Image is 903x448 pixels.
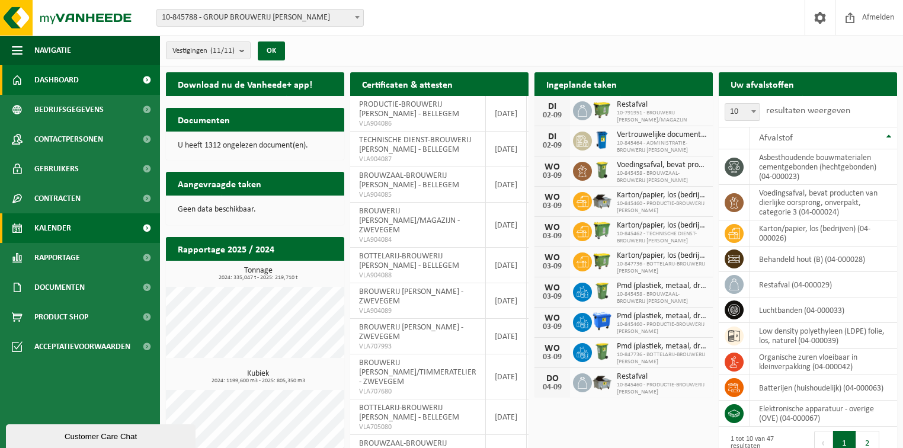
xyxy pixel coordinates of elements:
[359,342,476,351] span: VLA707993
[172,370,344,384] h3: Kubiek
[617,110,707,124] span: 10-791951 - BROUWERIJ [PERSON_NAME]/MAGAZIJN
[540,293,564,301] div: 03-09
[258,41,285,60] button: OK
[34,302,88,332] span: Product Shop
[359,171,459,190] span: BROUWZAAL-BROUWERIJ [PERSON_NAME] - BELLEGEM
[750,247,897,272] td: behandeld hout (B) (04-000028)
[359,387,476,396] span: VLA707680
[359,235,476,245] span: VLA904084
[617,281,707,291] span: Pmd (plastiek, metaal, drankkartons) (bedrijven)
[359,359,476,386] span: BROUWERIJ [PERSON_NAME]/TIMMERATELIER - ZWEVEGEM
[34,213,71,243] span: Kalender
[617,170,707,184] span: 10-845458 - BROUWZAAL-BROUWERIJ [PERSON_NAME]
[6,422,198,448] iframe: chat widget
[725,104,760,120] span: 10
[157,9,363,26] span: 10-845788 - GROUP BROUWERIJ OMER VANDER GHINSTE
[540,142,564,150] div: 02-09
[359,252,459,270] span: BOTTELARIJ-BROUWERIJ [PERSON_NAME] - BELLEGEM
[540,263,564,271] div: 03-09
[540,383,564,392] div: 04-09
[486,96,527,132] td: [DATE]
[592,372,612,392] img: WB-5000-GAL-GY-01
[750,401,897,427] td: elektronische apparatuur - overige (OVE) (04-000067)
[617,161,707,170] span: Voedingsafval, bevat producten van dierlijke oorsprong, onverpakt, categorie 3
[540,374,564,383] div: DO
[750,272,897,297] td: restafval (04-000029)
[617,372,707,382] span: Restafval
[178,206,332,214] p: Geen data beschikbaar.
[166,237,286,260] h2: Rapportage 2025 / 2024
[359,155,476,164] span: VLA904087
[617,140,707,154] span: 10-845464 - ADMINISTRATIE-BROUWERIJ [PERSON_NAME]
[359,323,463,341] span: BROUWERIJ [PERSON_NAME] - ZWEVEGEM
[617,130,707,140] span: Vertrouwelijke documenten (vernietiging - recyclage)
[750,323,897,349] td: low density polyethyleen (LDPE) folie, los, naturel (04-000039)
[617,191,707,200] span: Karton/papier, los (bedrijven)
[540,111,564,120] div: 02-09
[540,132,564,142] div: DI
[540,202,564,210] div: 03-09
[617,321,707,335] span: 10-845460 - PRODUCTIE-BROUWERIJ [PERSON_NAME]
[534,72,629,95] h2: Ingeplande taken
[540,323,564,331] div: 03-09
[359,404,459,422] span: BOTTELARIJ-BROUWERIJ [PERSON_NAME] - BELLEGEM
[592,220,612,241] img: WB-0770-HPE-GN-50
[34,273,85,302] span: Documenten
[34,332,130,361] span: Acceptatievoorwaarden
[592,190,612,210] img: WB-5000-GAL-GY-01
[486,319,527,354] td: [DATE]
[750,349,897,375] td: organische zuren vloeibaar in kleinverpakking (04-000042)
[178,142,332,150] p: U heeft 1312 ongelezen document(en).
[540,102,564,111] div: DI
[359,287,463,306] span: BROUWERIJ [PERSON_NAME] - ZWEVEGEM
[540,162,564,172] div: WO
[34,124,103,154] span: Contactpersonen
[540,344,564,353] div: WO
[486,248,527,283] td: [DATE]
[486,399,527,435] td: [DATE]
[34,184,81,213] span: Contracten
[617,251,707,261] span: Karton/papier, los (bedrijven)
[210,47,235,55] count: (11/11)
[359,207,460,235] span: BROUWERIJ [PERSON_NAME]/MAGAZIJN - ZWEVEGEM
[486,354,527,399] td: [DATE]
[592,341,612,361] img: WB-0240-HPE-GN-50
[486,283,527,319] td: [DATE]
[592,281,612,301] img: WB-0240-HPE-GN-50
[359,100,459,119] span: PRODUCTIE-BROUWERIJ [PERSON_NAME] - BELLEGEM
[617,291,707,305] span: 10-845458 - BROUWZAAL-BROUWERIJ [PERSON_NAME]
[350,72,465,95] h2: Certificaten & attesten
[166,72,324,95] h2: Download nu de Vanheede+ app!
[172,275,344,281] span: 2024: 335,047 t - 2025: 219,710 t
[34,36,71,65] span: Navigatie
[540,223,564,232] div: WO
[172,42,235,60] span: Vestigingen
[359,190,476,200] span: VLA904085
[540,232,564,241] div: 03-09
[719,72,806,95] h2: Uw afvalstoffen
[34,65,79,95] span: Dashboard
[34,154,79,184] span: Gebruikers
[540,283,564,293] div: WO
[750,297,897,323] td: luchtbanden (04-000033)
[540,353,564,361] div: 03-09
[486,132,527,167] td: [DATE]
[617,312,707,321] span: Pmd (plastiek, metaal, drankkartons) (bedrijven)
[766,106,850,116] label: resultaten weergeven
[750,149,897,185] td: asbesthoudende bouwmaterialen cementgebonden (hechtgebonden) (04-000023)
[166,41,251,59] button: Vestigingen(11/11)
[750,375,897,401] td: batterijen (huishoudelijk) (04-000063)
[359,423,476,432] span: VLA705080
[592,311,612,331] img: WB-1100-HPE-BE-01
[359,306,476,316] span: VLA904089
[592,100,612,120] img: WB-1100-HPE-GN-50
[166,172,273,195] h2: Aangevraagde taken
[540,253,564,263] div: WO
[725,103,760,121] span: 10
[156,9,364,27] span: 10-845788 - GROUP BROUWERIJ OMER VANDER GHINSTE
[750,185,897,220] td: voedingsafval, bevat producten van dierlijke oorsprong, onverpakt, categorie 3 (04-000024)
[592,251,612,271] img: WB-1100-HPE-GN-50
[359,119,476,129] span: VLA904086
[166,108,242,131] h2: Documenten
